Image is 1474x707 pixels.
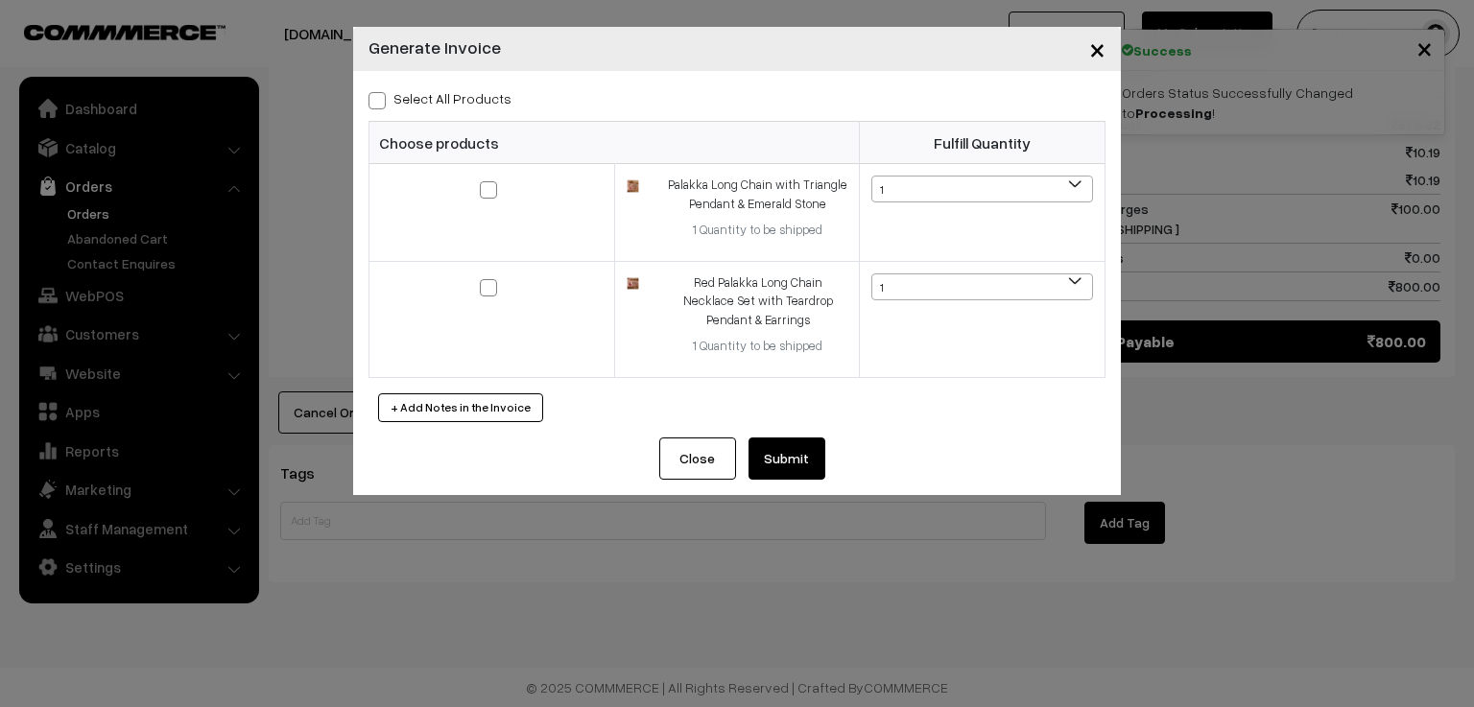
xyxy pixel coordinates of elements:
[369,122,860,164] th: Choose products
[668,337,847,356] div: 1 Quantity to be shipped
[668,176,847,213] div: Palakka Long Chain with Triangle Pendant & Emerald Stone
[871,176,1093,202] span: 1
[872,274,1092,301] span: 1
[668,273,847,330] div: Red Palakka Long Chain Necklace Set with Teardrop Pendant & Earrings
[1089,31,1105,66] span: ×
[1074,19,1121,79] button: Close
[627,179,639,192] img: 1754582557315281.jpg
[749,437,825,480] button: Submit
[659,437,736,480] button: Close
[860,122,1105,164] th: Fulfill Quantity
[368,35,501,60] h4: Generate Invoice
[627,277,639,290] img: 1754582045445191.jpg
[872,177,1092,203] span: 1
[378,393,543,422] button: + Add Notes in the Invoice
[871,273,1093,300] span: 1
[368,88,511,108] label: Select all Products
[668,221,847,240] div: 1 Quantity to be shipped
